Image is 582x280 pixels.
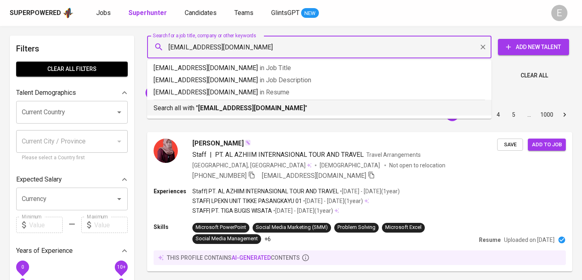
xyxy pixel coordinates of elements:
p: Uploaded on [DATE] [504,236,555,244]
span: Travel Arrangements [366,152,421,158]
input: Value [29,217,63,233]
p: • [DATE] - [DATE] ( 1 year ) [272,207,333,215]
img: magic_wand.svg [245,139,251,146]
div: Talent Demographics [16,85,128,101]
span: Teams [234,9,253,17]
div: Expected Salary [16,171,128,188]
p: Staff | PT. AL AZHIIM INTERNASIONAL TOUR AND TRAVEL [192,187,339,195]
a: Teams [234,8,255,18]
span: Candidates [185,9,217,17]
div: [GEOGRAPHIC_DATA], [GEOGRAPHIC_DATA] [192,161,312,169]
p: Years of Experience [16,246,73,256]
button: Clear [477,41,489,53]
p: Resume [479,236,501,244]
span: in Job Description [259,76,311,84]
div: Superpowered [10,9,61,18]
span: AI-generated [232,254,271,261]
span: Clear All filters [23,64,121,74]
span: [PHONE_NUMBER] [192,172,247,180]
button: Add New Talent [498,39,569,55]
span: Staff [192,151,207,158]
button: Go to page 1000 [538,108,556,121]
p: Please select a Country first [22,154,122,162]
span: in Job Title [259,64,291,72]
button: Go to page 5 [507,108,520,121]
button: Go to next page [558,108,571,121]
button: Open [114,193,125,205]
div: Years of Experience [16,243,128,259]
span: "[PERSON_NAME]" [145,89,199,96]
span: Jobs [96,9,111,17]
nav: pagination navigation [429,108,572,121]
button: Save [497,139,523,151]
div: Social Media Marketing (SMM) [256,224,328,231]
p: STAFF | LPEKN UNIT TIKKE PASANGKAYU 01 [192,197,302,205]
span: Add to job [532,140,562,150]
p: [EMAIL_ADDRESS][DOMAIN_NAME] [154,88,485,97]
a: Superhunter [129,8,169,18]
div: Social Media Management [196,235,258,243]
b: Superhunter [129,9,167,17]
input: Value [94,217,128,233]
div: Problem Solving [337,224,375,231]
button: Open [114,107,125,118]
span: NEW [301,9,319,17]
span: 10+ [117,264,125,270]
p: Expected Salary [16,175,62,184]
p: • [DATE] - [DATE] ( 1 year ) [302,197,363,205]
h6: Filters [16,42,128,55]
img: app logo [63,7,74,19]
span: [DEMOGRAPHIC_DATA] [320,161,381,169]
p: Talent Demographics [16,88,76,98]
div: … [523,111,536,119]
img: 3cd942abf27c4b1ec0ff0b02e23b4294.png [154,139,178,163]
span: [PERSON_NAME] [192,139,244,148]
span: | [210,150,212,160]
a: Superpoweredapp logo [10,7,74,19]
a: [PERSON_NAME]Staff|PT. AL AZHIIM INTERNASIONAL TOUR AND TRAVELTravel Arrangements[GEOGRAPHIC_DATA... [147,132,572,271]
span: Add New Talent [504,42,563,52]
b: [EMAIL_ADDRESS][DOMAIN_NAME] [198,104,305,112]
p: Experiences [154,187,192,195]
span: Clear All [521,71,548,81]
div: Microsoft Excel [385,224,422,231]
button: Clear All [517,68,551,83]
span: [EMAIL_ADDRESS][DOMAIN_NAME] [262,172,366,180]
div: E [551,5,567,21]
span: Save [501,140,519,150]
div: Microsoft PowerPoint [196,224,246,231]
span: in Resume [259,88,289,96]
button: Go to page 4 [492,108,505,121]
p: [EMAIL_ADDRESS][DOMAIN_NAME] [154,63,485,73]
p: Skills [154,223,192,231]
p: [EMAIL_ADDRESS][DOMAIN_NAME] [154,75,485,85]
p: +6 [264,235,271,243]
p: • [DATE] - [DATE] ( 1 year ) [339,187,400,195]
a: GlintsGPT NEW [271,8,319,18]
p: Not open to relocation [389,161,445,169]
button: Clear All filters [16,62,128,77]
a: Candidates [185,8,218,18]
span: 0 [21,264,24,270]
p: Search all with " " [154,103,485,113]
p: this profile contains contents [167,254,300,262]
p: STAFF | PT. TIGA BUGIS WISATA [192,207,272,215]
div: "[PERSON_NAME]" [145,86,208,99]
button: Add to job [528,139,566,151]
span: GlintsGPT [271,9,299,17]
span: PT. AL AZHIIM INTERNASIONAL TOUR AND TRAVEL [215,151,364,158]
a: Jobs [96,8,112,18]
